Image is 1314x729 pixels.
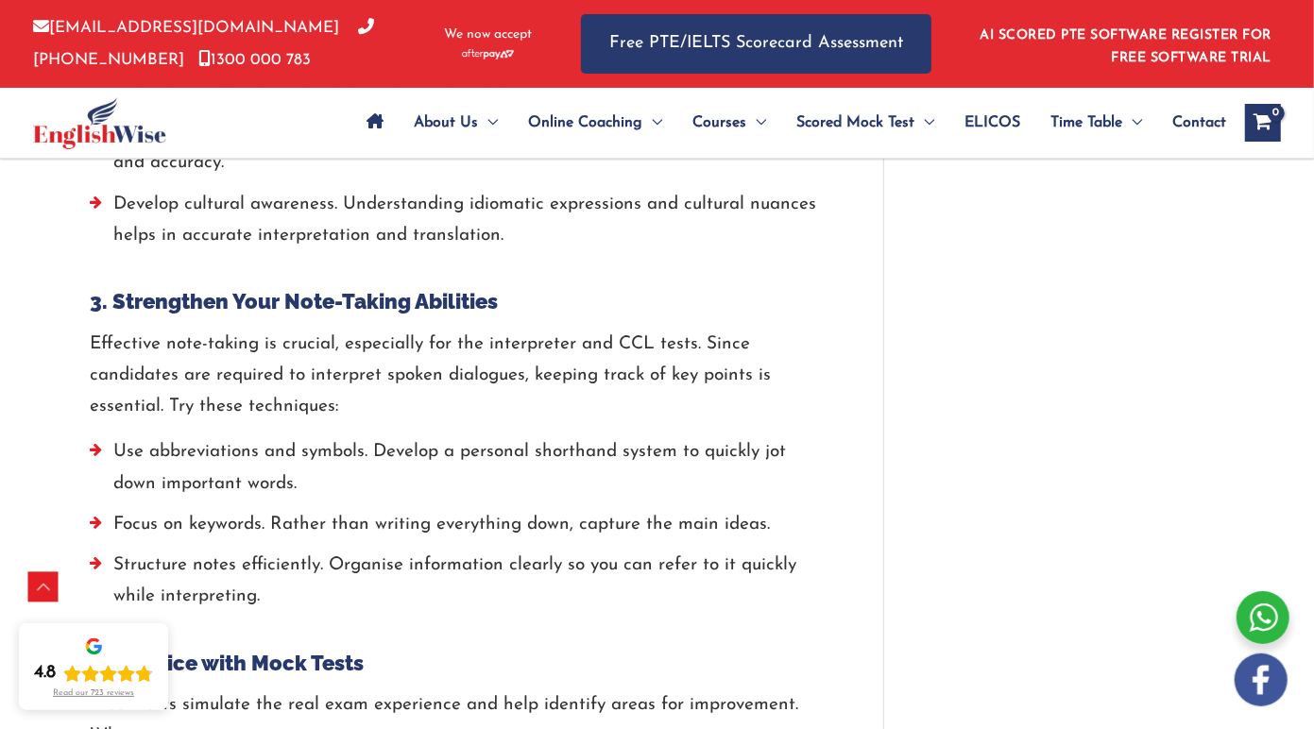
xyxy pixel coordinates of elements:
div: Read our 723 reviews [53,688,134,699]
li: Develop cultural awareness. Understanding idiomatic expressions and cultural nuances helps in acc... [91,189,827,262]
p: Effective note-taking is crucial, especially for the interpreter and CCL tests. Since candidates ... [91,329,827,423]
img: cropped-ew-logo [33,97,166,149]
img: white-facebook.png [1235,653,1288,706]
div: Rating: 4.8 out of 5 [34,662,153,685]
a: CoursesMenu Toggle [677,90,781,156]
span: Time Table [1050,90,1122,156]
div: 4.8 [34,662,56,685]
a: [EMAIL_ADDRESS][DOMAIN_NAME] [33,20,339,36]
span: Scored Mock Test [796,90,914,156]
a: [PHONE_NUMBER] [33,20,374,67]
h4: 4. Practice with Mock Tests [91,651,827,675]
span: About Us [414,90,478,156]
span: Courses [692,90,746,156]
span: Online Coaching [528,90,642,156]
a: Scored Mock TestMenu Toggle [781,90,949,156]
a: View Shopping Cart, empty [1245,104,1281,142]
li: Use abbreviations and symbols. Develop a personal shorthand system to quickly jot down important ... [91,436,827,509]
a: ELICOS [949,90,1035,156]
span: We now accept [444,25,532,44]
span: ELICOS [964,90,1020,156]
aside: Header Widget 1 [969,13,1281,75]
span: Menu Toggle [746,90,766,156]
span: Menu Toggle [1122,90,1142,156]
a: About UsMenu Toggle [399,90,513,156]
a: Free PTE/IELTS Scorecard Assessment [581,14,931,74]
a: Time TableMenu Toggle [1035,90,1157,156]
span: Menu Toggle [914,90,934,156]
nav: Site Navigation: Main Menu [351,90,1226,156]
li: Structure notes efficiently. Organise information clearly so you can refer to it quickly while in... [91,550,827,622]
li: Focus on keywords. Rather than writing everything down, capture the main ideas. [91,509,827,550]
a: Online CoachingMenu Toggle [513,90,677,156]
span: Menu Toggle [642,90,662,156]
a: AI SCORED PTE SOFTWARE REGISTER FOR FREE SOFTWARE TRIAL [981,28,1272,65]
h4: 3. Strengthen Your Note-Taking Abilities [91,289,827,314]
span: Menu Toggle [478,90,498,156]
a: Contact [1157,90,1226,156]
span: Contact [1172,90,1226,156]
a: 1300 000 783 [198,52,311,68]
img: Afterpay-Logo [462,49,514,59]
